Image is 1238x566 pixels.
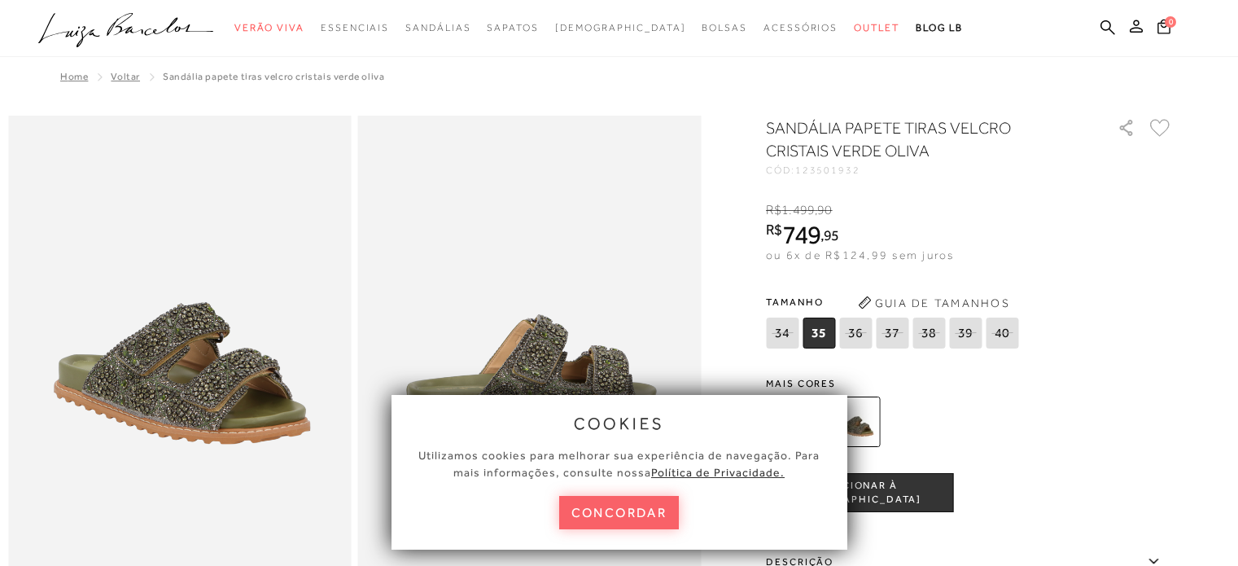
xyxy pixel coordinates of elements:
span: 749 [782,220,820,249]
span: 35 [803,318,835,349]
span: Essenciais [321,22,389,33]
span: SANDÁLIA PAPETE TIRAS VELCRO CRISTAIS VERDE OLIVA [163,71,384,82]
span: [DEMOGRAPHIC_DATA] [555,22,686,33]
a: Home [60,71,88,82]
span: Sapatos [487,22,538,33]
span: Sandálias [405,22,470,33]
a: categoryNavScreenReaderText [234,13,304,43]
button: Guia de Tamanhos [852,290,1015,316]
span: cookies [574,415,665,432]
span: Mais cores [766,379,1173,388]
span: 34 [766,318,798,349]
a: categoryNavScreenReaderText [702,13,747,43]
i: R$ [766,203,781,217]
a: categoryNavScreenReaderText [321,13,389,43]
button: concordar [559,496,680,529]
span: Outlet [854,22,899,33]
button: 0 [1153,18,1175,40]
span: Acessórios [763,22,838,33]
a: Voltar [111,71,140,82]
span: BLOG LB [916,22,963,33]
a: categoryNavScreenReaderText [854,13,899,43]
i: , [815,203,833,217]
h1: SANDÁLIA PAPETE TIRAS VELCRO CRISTAIS VERDE OLIVA [766,116,1071,162]
span: 0 [1165,16,1176,28]
span: 36 [839,318,872,349]
span: 95 [824,226,839,244]
span: 38 [912,318,945,349]
i: , [820,228,839,243]
a: categoryNavScreenReaderText [487,13,538,43]
span: Bolsas [702,22,747,33]
span: Verão Viva [234,22,304,33]
a: Política de Privacidade. [651,466,785,479]
span: 40 [986,318,1018,349]
a: BLOG LB [916,13,963,43]
span: 39 [949,318,982,349]
div: CÓD: [766,165,1091,175]
a: categoryNavScreenReaderText [763,13,838,43]
span: 123501932 [795,165,860,176]
span: ou 6x de R$124,99 sem juros [766,248,954,261]
a: noSubCategoriesText [555,13,686,43]
span: Tamanho [766,290,1022,314]
a: categoryNavScreenReaderText [405,13,470,43]
span: 37 [876,318,908,349]
i: R$ [766,222,782,237]
span: 1.499 [781,203,815,217]
span: 90 [817,203,832,217]
span: Utilizamos cookies para melhorar sua experiência de navegação. Para mais informações, consulte nossa [418,449,820,479]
